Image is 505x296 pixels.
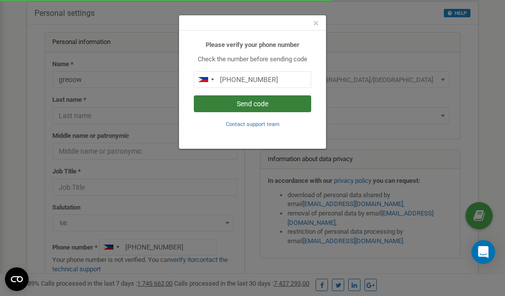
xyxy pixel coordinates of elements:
[226,120,280,127] a: Contact support team
[194,95,311,112] button: Send code
[194,72,217,87] div: Telephone country code
[5,267,29,291] button: Open CMP widget
[471,240,495,264] div: Open Intercom Messenger
[194,55,311,64] p: Check the number before sending code
[313,17,319,29] span: ×
[194,71,311,88] input: 0905 123 4567
[226,121,280,127] small: Contact support team
[206,41,299,48] b: Please verify your phone number
[313,18,319,29] button: Close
